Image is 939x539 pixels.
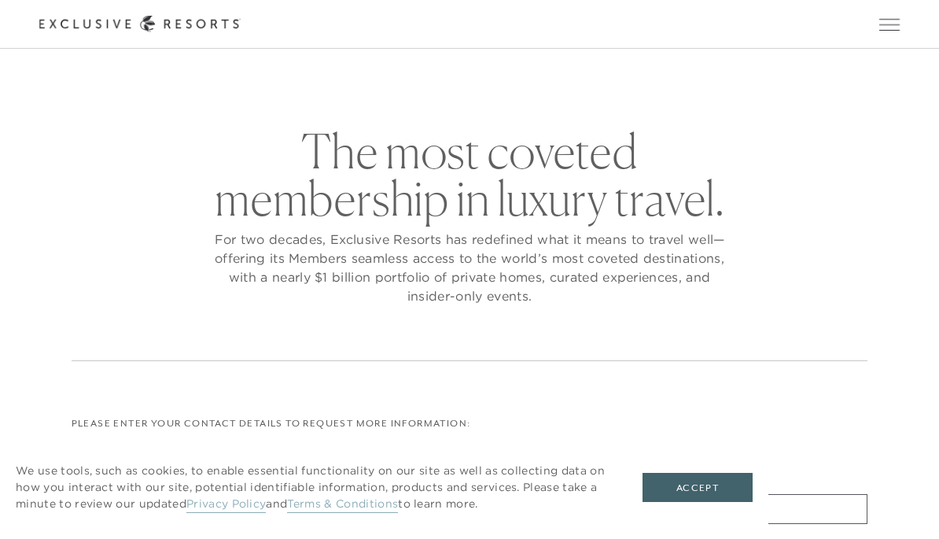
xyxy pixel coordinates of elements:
[210,127,729,222] h2: The most coveted membership in luxury travel.
[287,497,398,513] a: Terms & Conditions
[72,416,868,431] p: Please enter your contact details to request more information:
[879,19,900,30] button: Open navigation
[186,497,266,513] a: Privacy Policy
[643,473,753,503] button: Accept
[16,463,611,512] p: We use tools, such as cookies, to enable essential functionality on our site as well as collectin...
[210,230,729,305] p: For two decades, Exclusive Resorts has redefined what it means to travel well—offering its Member...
